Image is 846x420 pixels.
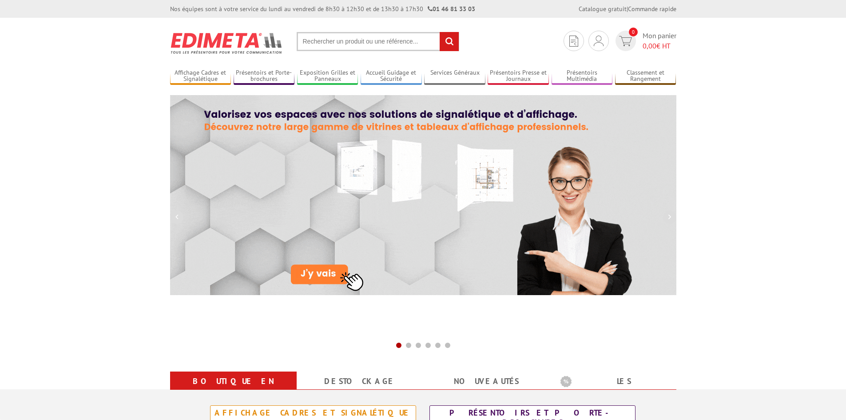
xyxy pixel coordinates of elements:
[552,69,613,84] a: Présentoirs Multimédia
[307,373,413,389] a: Destockage
[424,69,485,84] a: Services Généraux
[234,69,295,84] a: Présentoirs et Porte-brochures
[297,69,358,84] a: Exposition Grilles et Panneaux
[628,5,676,13] a: Commande rapide
[619,36,632,46] img: devis rapide
[643,41,656,50] span: 0,00
[643,31,676,51] span: Mon panier
[434,373,539,389] a: nouveautés
[643,41,676,51] span: € HT
[213,408,413,418] div: Affichage Cadres et Signalétique
[170,69,231,84] a: Affichage Cadres et Signalétique
[560,373,666,405] a: Les promotions
[615,69,676,84] a: Classement et Rangement
[181,373,286,405] a: Boutique en ligne
[297,32,459,51] input: Rechercher un produit ou une référence...
[170,27,283,60] img: Présentoir, panneau, stand - Edimeta - PLV, affichage, mobilier bureau, entreprise
[488,69,549,84] a: Présentoirs Presse et Journaux
[569,36,578,47] img: devis rapide
[579,5,627,13] a: Catalogue gratuit
[613,31,676,51] a: devis rapide 0 Mon panier 0,00€ HT
[594,36,604,46] img: devis rapide
[428,5,475,13] strong: 01 46 81 33 03
[629,28,638,36] span: 0
[440,32,459,51] input: rechercher
[361,69,422,84] a: Accueil Guidage et Sécurité
[560,373,671,391] b: Les promotions
[170,4,475,13] div: Nos équipes sont à votre service du lundi au vendredi de 8h30 à 12h30 et de 13h30 à 17h30
[579,4,676,13] div: |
